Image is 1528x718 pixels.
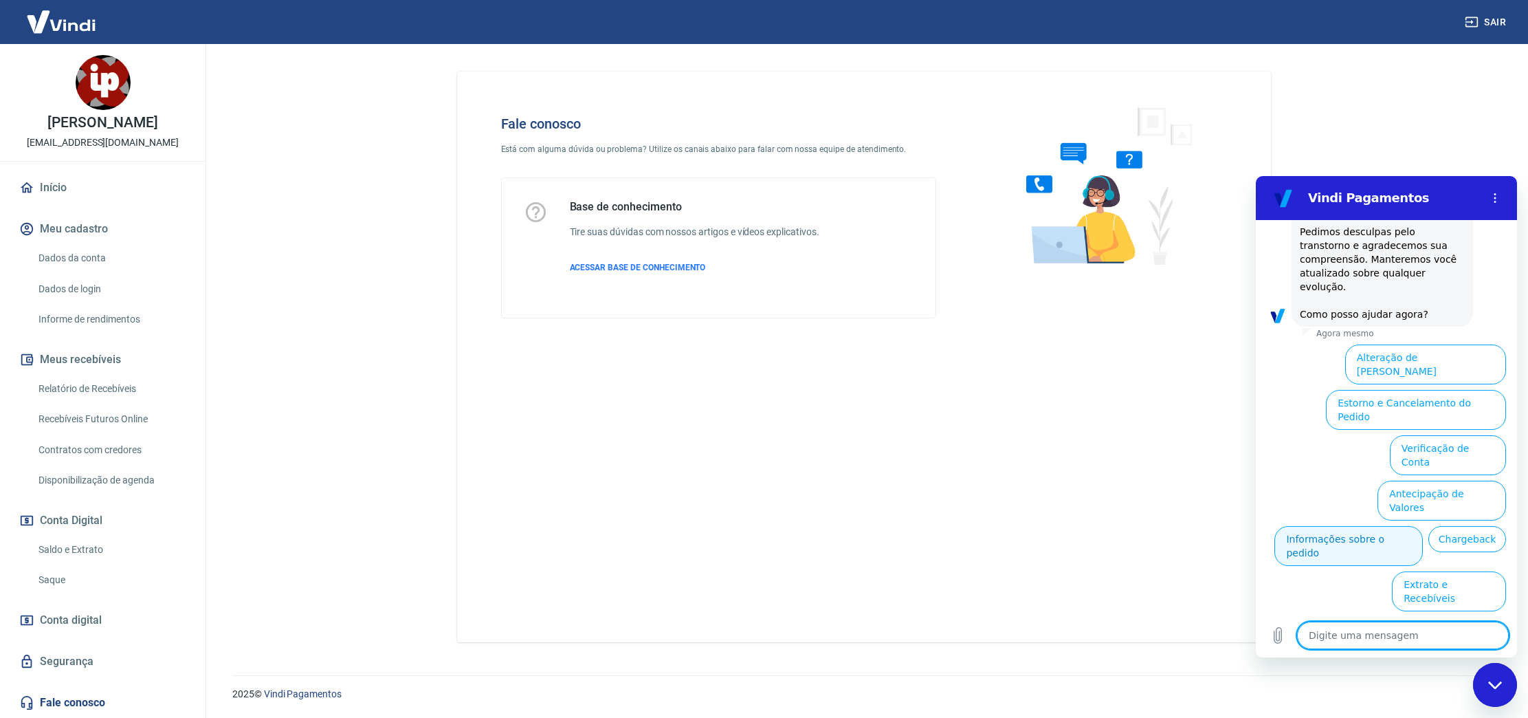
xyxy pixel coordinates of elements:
a: Informe de rendimentos [33,305,189,334]
span: ACESSAR BASE DE CONHECIMENTO [570,263,706,272]
button: Conta Digital [16,505,189,536]
button: Meus recebíveis [16,345,189,375]
h6: Tire suas dúvidas com nossos artigos e vídeos explicativos. [570,225,819,239]
button: Meu cadastro [16,214,189,244]
a: Segurança [16,646,189,677]
span: Conta digital [40,611,102,630]
button: Sair [1462,10,1512,35]
a: Fale conosco [16,688,189,718]
img: 41b24e02-a7ff-435e-9d03-efee608d1931.jpeg [76,55,131,110]
p: 2025 © [232,687,1495,701]
iframe: Botão para abrir a janela de mensagens, conversa em andamento [1473,663,1517,707]
h5: Base de conhecimento [570,200,819,214]
a: Início [16,173,189,203]
iframe: Janela de mensagens [1256,176,1517,657]
p: [EMAIL_ADDRESS][DOMAIN_NAME] [27,135,179,150]
a: Conta digital [16,605,189,635]
p: Está com alguma dúvida ou problema? Utilize os canais abaixo para falar com nossa equipe de atend... [501,143,937,155]
a: Disponibilização de agenda [33,466,189,494]
a: ACESSAR BASE DE CONHECIMENTO [570,261,819,274]
a: Contratos com credores [33,436,189,464]
img: Vindi [16,1,106,43]
a: Relatório de Recebíveis [33,375,189,403]
a: Dados de login [33,275,189,303]
a: Vindi Pagamentos [264,688,342,699]
img: Fale conosco [999,94,1208,277]
a: Recebíveis Futuros Online [33,405,189,433]
a: Saque [33,566,189,594]
h4: Fale conosco [501,116,937,132]
a: Dados da conta [33,244,189,272]
a: Saldo e Extrato [33,536,189,564]
p: [PERSON_NAME] [47,116,157,130]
